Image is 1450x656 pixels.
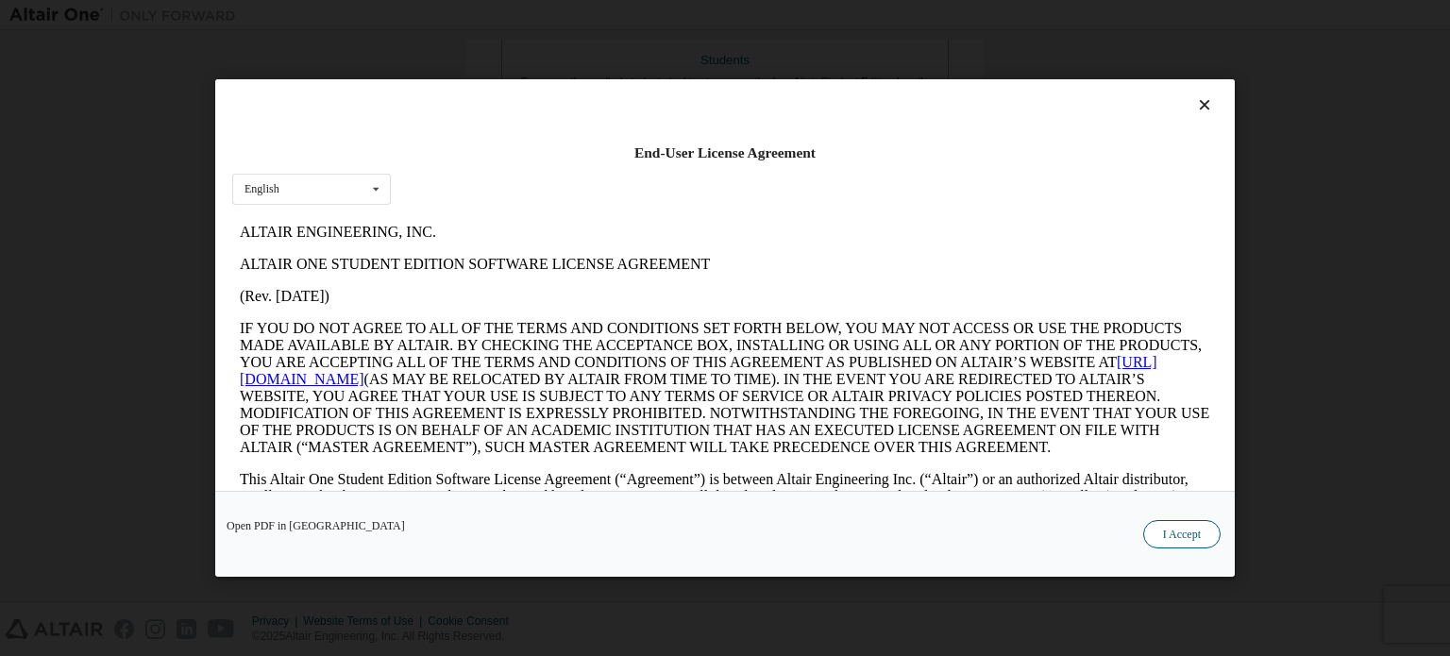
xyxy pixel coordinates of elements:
[8,255,978,323] p: This Altair One Student Edition Software License Agreement (“Agreement”) is between Altair Engine...
[8,104,978,240] p: IF YOU DO NOT AGREE TO ALL OF THE TERMS AND CONDITIONS SET FORTH BELOW, YOU MAY NOT ACCESS OR USE...
[1143,520,1221,548] button: I Accept
[8,8,978,25] p: ALTAIR ENGINEERING, INC.
[8,40,978,57] p: ALTAIR ONE STUDENT EDITION SOFTWARE LICENSE AGREEMENT
[227,520,405,531] a: Open PDF in [GEOGRAPHIC_DATA]
[8,138,925,171] a: [URL][DOMAIN_NAME]
[8,72,978,89] p: (Rev. [DATE])
[232,143,1218,162] div: End-User License Agreement
[244,183,279,194] div: English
